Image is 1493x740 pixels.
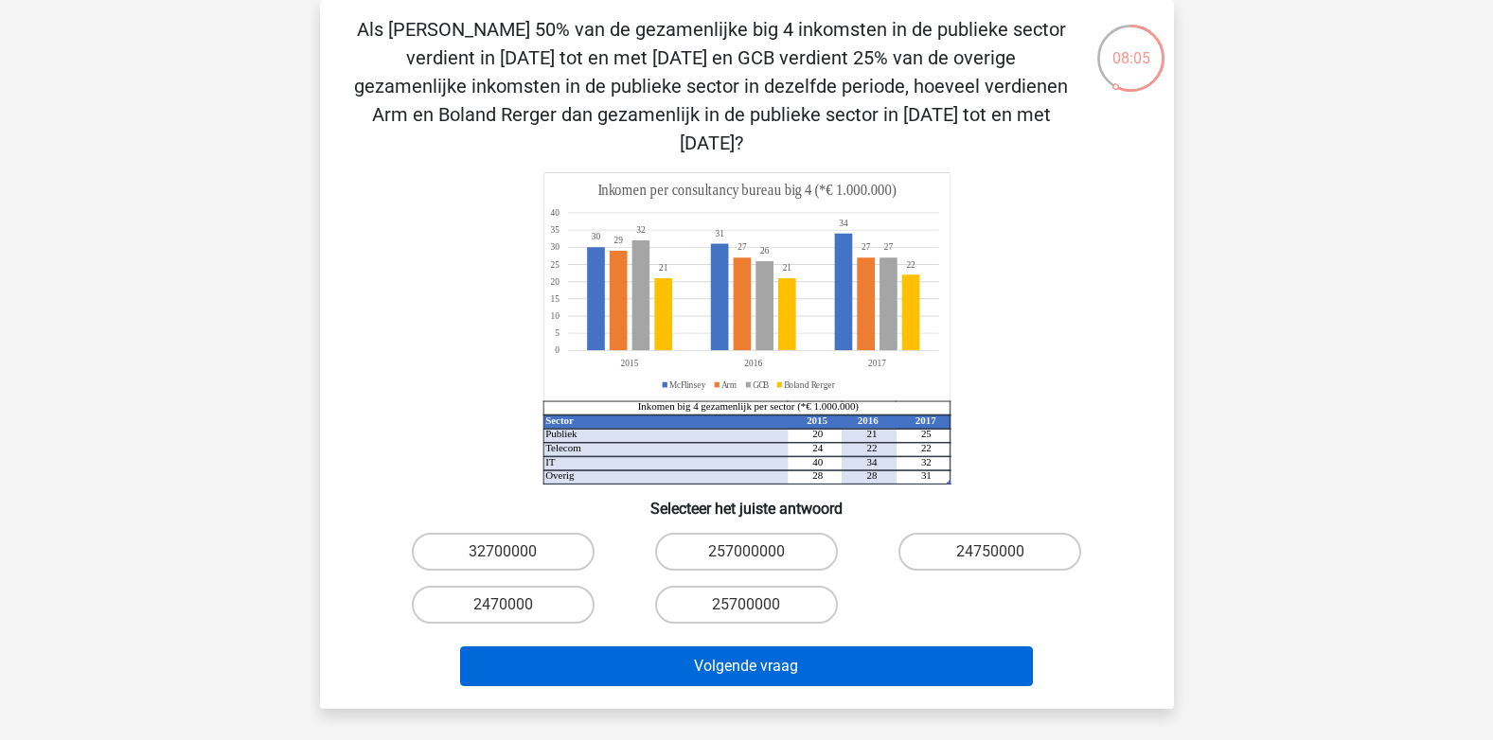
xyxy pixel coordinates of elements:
[613,235,622,246] tspan: 29
[412,586,595,624] label: 2470000
[655,533,838,571] label: 257000000
[550,293,560,305] tspan: 15
[669,379,706,390] tspan: McFlinsey
[658,262,791,273] tspan: 2121
[597,182,896,200] tspan: Inkomen per consultancy bureau big 4 (*€ 1.000.000)
[812,456,823,467] tspan: 40
[550,310,560,322] tspan: 10
[350,15,1073,157] p: Als [PERSON_NAME] 50% van de gezamenlijke big 4 inkomsten in de publieke sector verdient in [DATE...
[550,241,560,253] tspan: 30
[350,485,1144,518] h6: Selecteer het juiste antwoord
[715,228,724,239] tspan: 31
[906,258,915,270] tspan: 22
[550,258,560,270] tspan: 25
[866,428,877,439] tspan: 21
[915,414,935,426] tspan: 2017
[812,428,823,439] tspan: 20
[620,358,885,369] tspan: 201520162017
[637,400,859,413] tspan: Inkomen big 4 gezamenlijk per sector (*€ 1.000.000)
[920,456,931,467] tspan: 32
[555,327,560,339] tspan: 5
[759,245,769,256] tspan: 26
[460,646,1033,686] button: Volgende vraag
[920,442,931,453] tspan: 22
[545,469,575,481] tspan: Overig
[412,533,595,571] label: 32700000
[839,218,848,229] tspan: 34
[866,442,877,453] tspan: 22
[866,456,877,467] tspan: 34
[753,379,770,390] tspan: GCB
[1095,23,1166,70] div: 08:05
[812,442,823,453] tspan: 24
[545,442,581,453] tspan: Telecom
[920,428,931,439] tspan: 25
[738,241,870,253] tspan: 2727
[550,207,560,219] tspan: 40
[545,428,578,439] tspan: Publiek
[655,586,838,624] label: 25700000
[555,344,560,356] tspan: 0
[545,456,556,467] tspan: IT
[550,224,560,236] tspan: 35
[784,379,836,390] tspan: Boland Rerger
[883,241,893,253] tspan: 27
[857,414,878,426] tspan: 2016
[550,275,560,287] tspan: 20
[807,414,827,426] tspan: 2015
[636,224,646,236] tspan: 32
[545,414,574,426] tspan: Sector
[898,533,1081,571] label: 24750000
[866,469,877,481] tspan: 28
[721,379,737,390] tspan: Arm
[920,469,931,481] tspan: 31
[812,469,823,481] tspan: 28
[591,231,600,242] tspan: 30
